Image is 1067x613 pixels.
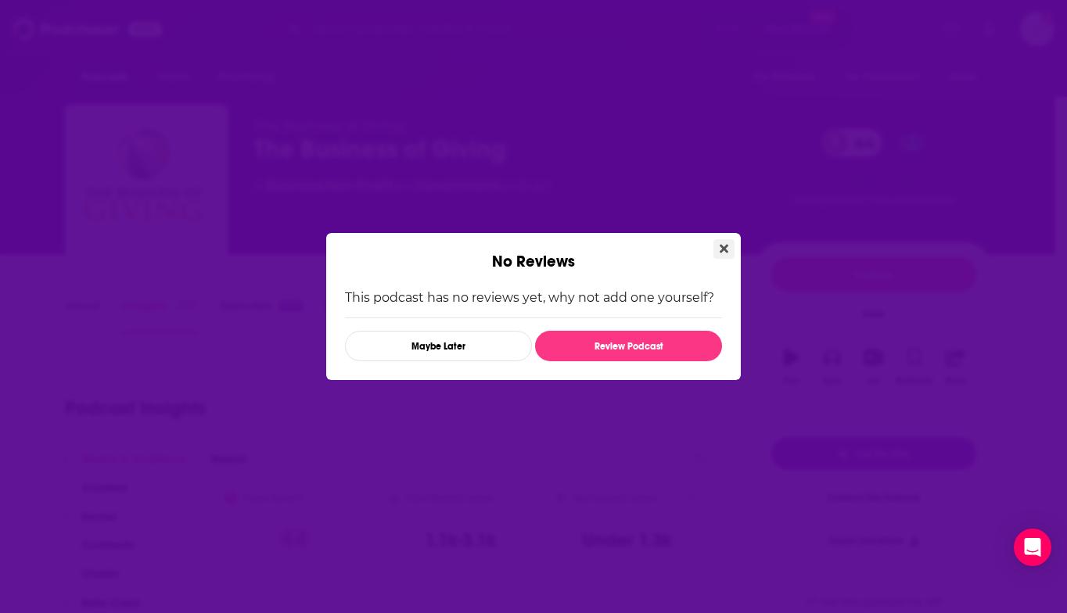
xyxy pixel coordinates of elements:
button: Maybe Later [345,331,532,361]
button: Close [713,239,735,259]
p: This podcast has no reviews yet, why not add one yourself? [345,290,722,305]
div: No Reviews [326,233,741,271]
div: Open Intercom Messenger [1014,529,1051,566]
button: Review Podcast [535,331,722,361]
